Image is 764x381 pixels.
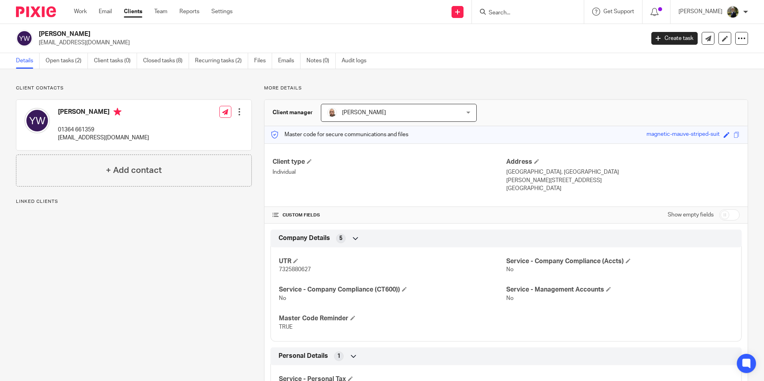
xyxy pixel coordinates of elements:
[24,108,50,133] img: svg%3E
[279,257,506,266] h4: UTR
[603,9,634,14] span: Get Support
[506,168,740,176] p: [GEOGRAPHIC_DATA], [GEOGRAPHIC_DATA]
[273,158,506,166] h4: Client type
[488,10,560,17] input: Search
[337,352,340,360] span: 1
[327,108,337,117] img: Daryl.jpg
[342,53,372,69] a: Audit logs
[651,32,698,45] a: Create task
[271,131,408,139] p: Master code for secure communications and files
[254,53,272,69] a: Files
[726,6,739,18] img: ACCOUNTING4EVERYTHING-9.jpg
[279,296,286,301] span: No
[506,257,733,266] h4: Service - Company Compliance (Accts)
[58,126,149,134] p: 01364 661359
[154,8,167,16] a: Team
[16,53,40,69] a: Details
[273,168,506,176] p: Individual
[58,134,149,142] p: [EMAIL_ADDRESS][DOMAIN_NAME]
[39,39,639,47] p: [EMAIL_ADDRESS][DOMAIN_NAME]
[506,296,513,301] span: No
[279,352,328,360] span: Personal Details
[647,130,720,139] div: magnetic-mauve-striped-suit
[506,267,513,272] span: No
[58,108,149,118] h4: [PERSON_NAME]
[124,8,142,16] a: Clients
[16,30,33,47] img: svg%3E
[506,286,733,294] h4: Service - Management Accounts
[16,198,252,205] p: Linked clients
[506,185,740,192] p: [GEOGRAPHIC_DATA]
[143,53,189,69] a: Closed tasks (8)
[279,324,292,330] span: TRUE
[99,8,112,16] a: Email
[678,8,722,16] p: [PERSON_NAME]
[306,53,336,69] a: Notes (0)
[195,53,248,69] a: Recurring tasks (2)
[273,109,313,117] h3: Client manager
[273,212,506,218] h4: CUSTOM FIELDS
[279,286,506,294] h4: Service - Company Compliance (CT600))
[16,85,252,91] p: Client contacts
[113,108,121,116] i: Primary
[39,30,519,38] h2: [PERSON_NAME]
[506,177,740,185] p: [PERSON_NAME][STREET_ADDRESS]
[16,6,56,17] img: Pixie
[342,110,386,115] span: [PERSON_NAME]
[278,53,300,69] a: Emails
[106,164,162,177] h4: + Add contact
[279,234,330,242] span: Company Details
[279,314,506,323] h4: Master Code Reminder
[211,8,233,16] a: Settings
[94,53,137,69] a: Client tasks (0)
[279,267,311,272] span: 7325880627
[339,234,342,242] span: 5
[74,8,87,16] a: Work
[46,53,88,69] a: Open tasks (2)
[668,211,714,219] label: Show empty fields
[506,158,740,166] h4: Address
[179,8,199,16] a: Reports
[264,85,748,91] p: More details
